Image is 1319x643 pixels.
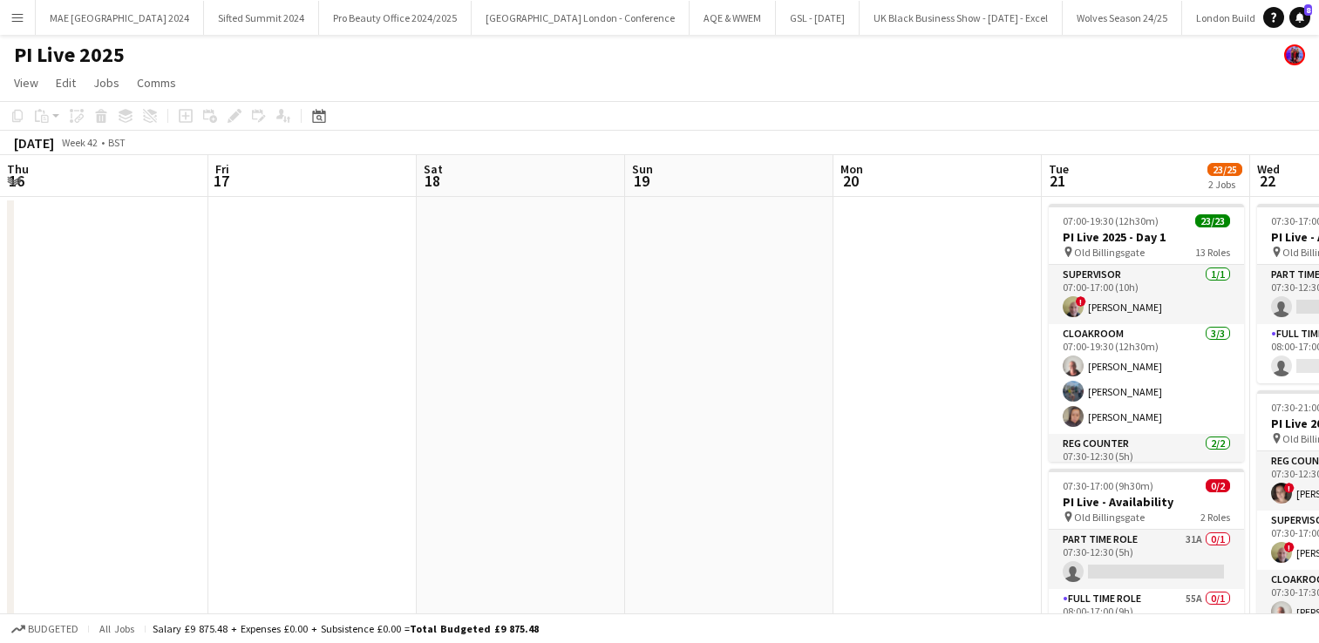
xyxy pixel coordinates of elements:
[1182,1,1293,35] button: London Build 2024
[424,161,443,177] span: Sat
[1284,44,1305,65] app-user-avatar: Promo House Bookers
[1257,161,1280,177] span: Wed
[1207,163,1242,176] span: 23/25
[629,171,653,191] span: 19
[7,161,29,177] span: Thu
[1208,178,1241,191] div: 2 Jobs
[1200,511,1230,524] span: 2 Roles
[14,75,38,91] span: View
[108,136,126,149] div: BST
[7,71,45,94] a: View
[1049,265,1244,324] app-card-role: Supervisor1/107:00-17:00 (10h)![PERSON_NAME]
[410,622,539,635] span: Total Budgeted £9 875.48
[215,161,229,177] span: Fri
[1289,7,1310,28] a: 8
[1049,229,1244,245] h3: PI Live 2025 - Day 1
[204,1,319,35] button: Sifted Summit 2024
[1049,530,1244,589] app-card-role: Part Time Role31A0/107:30-12:30 (5h)
[1195,214,1230,227] span: 23/23
[1074,246,1145,259] span: Old Billingsgate
[1049,161,1069,177] span: Tue
[1304,4,1312,16] span: 8
[1049,324,1244,434] app-card-role: Cloakroom3/307:00-19:30 (12h30m)[PERSON_NAME][PERSON_NAME][PERSON_NAME]
[14,134,54,152] div: [DATE]
[56,75,76,91] span: Edit
[1284,483,1295,493] span: !
[421,171,443,191] span: 18
[213,171,229,191] span: 17
[86,71,126,94] a: Jobs
[93,75,119,91] span: Jobs
[9,619,81,639] button: Budgeted
[632,161,653,177] span: Sun
[1254,171,1280,191] span: 22
[1195,246,1230,259] span: 13 Roles
[838,171,863,191] span: 20
[1049,204,1244,462] app-job-card: 07:00-19:30 (12h30m)23/23PI Live 2025 - Day 1 Old Billingsgate13 RolesSupervisor1/107:00-17:00 (1...
[1063,1,1182,35] button: Wolves Season 24/25
[1046,171,1069,191] span: 21
[130,71,183,94] a: Comms
[1063,214,1159,227] span: 07:00-19:30 (12h30m)
[1049,494,1244,510] h3: PI Live - Availability
[1284,542,1295,552] span: !
[472,1,690,35] button: [GEOGRAPHIC_DATA] London - Conference
[96,622,138,635] span: All jobs
[860,1,1063,35] button: UK Black Business Show - [DATE] - Excel
[14,42,125,68] h1: PI Live 2025
[776,1,860,35] button: GSL - [DATE]
[28,623,78,635] span: Budgeted
[690,1,776,35] button: AQE & WWEM
[1049,434,1244,518] app-card-role: Reg Counter2/207:30-12:30 (5h)
[58,136,101,149] span: Week 42
[1074,511,1145,524] span: Old Billingsgate
[49,71,83,94] a: Edit
[153,622,539,635] div: Salary £9 875.48 + Expenses £0.00 + Subsistence £0.00 =
[137,75,176,91] span: Comms
[36,1,204,35] button: MAE [GEOGRAPHIC_DATA] 2024
[319,1,472,35] button: Pro Beauty Office 2024/2025
[1063,479,1153,492] span: 07:30-17:00 (9h30m)
[1206,479,1230,492] span: 0/2
[1076,296,1086,307] span: !
[840,161,863,177] span: Mon
[4,171,29,191] span: 16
